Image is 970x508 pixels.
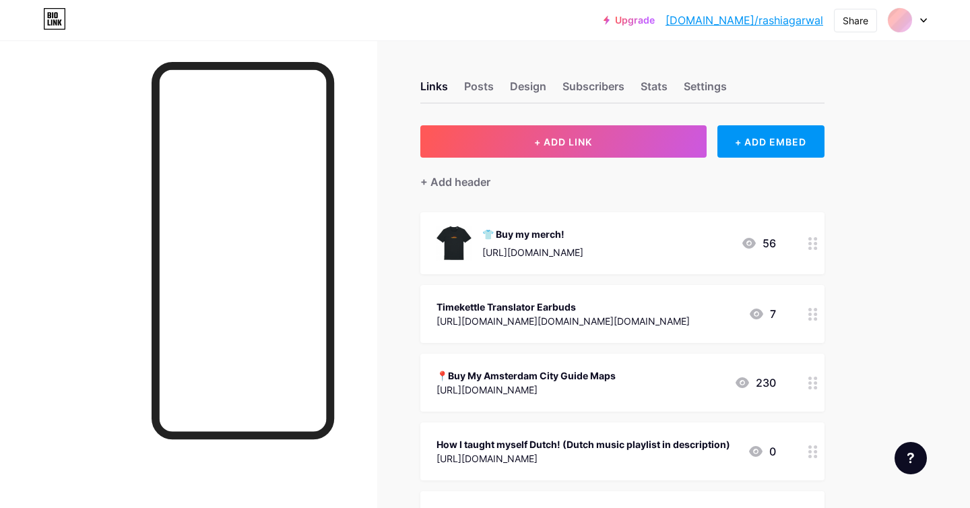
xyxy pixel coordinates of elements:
div: Subscribers [562,78,624,102]
div: 7 [748,306,776,322]
div: Timekettle Translator Earbuds [437,300,690,314]
div: [URL][DOMAIN_NAME] [482,245,583,259]
div: Links [420,78,448,102]
div: [URL][DOMAIN_NAME][DOMAIN_NAME][DOMAIN_NAME] [437,314,690,328]
div: 👕 Buy my merch! [482,227,583,241]
a: Upgrade [604,15,655,26]
a: [DOMAIN_NAME]/rashiagarwal [666,12,823,28]
div: Settings [684,78,727,102]
div: Design [510,78,546,102]
button: + ADD LINK [420,125,707,158]
div: 📍Buy My Amsterdam City Guide Maps [437,369,616,383]
div: Stats [641,78,668,102]
div: Posts [464,78,494,102]
div: [URL][DOMAIN_NAME] [437,383,616,397]
span: + ADD LINK [534,136,592,148]
div: Share [843,13,868,28]
div: 0 [748,443,776,459]
div: How I taught myself Dutch! (Dutch music playlist in description) [437,437,730,451]
img: 👕 Buy my merch! [437,226,472,261]
div: 230 [734,375,776,391]
div: [URL][DOMAIN_NAME] [437,451,730,466]
div: + ADD EMBED [717,125,825,158]
div: + Add header [420,174,490,190]
div: 56 [741,235,776,251]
